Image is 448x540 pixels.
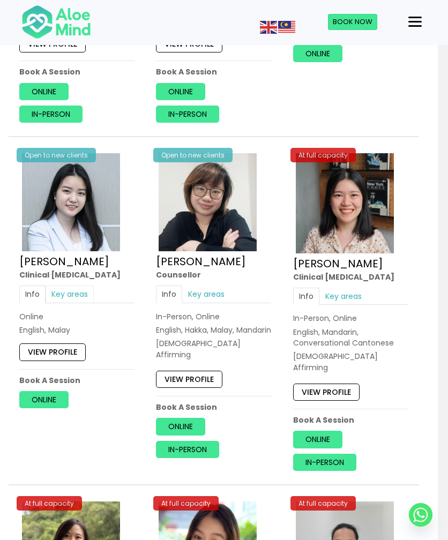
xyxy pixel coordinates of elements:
[156,338,271,360] div: [DEMOGRAPHIC_DATA] Affirming
[293,44,342,62] a: Online
[156,311,271,321] div: In-Person, Online
[17,496,82,511] div: At full capacity
[159,153,257,251] img: Yvonne crop Aloe Mind
[19,391,69,408] a: Online
[153,496,219,511] div: At full capacity
[278,21,295,34] img: ms
[19,82,69,100] a: Online
[156,35,222,52] a: View profile
[293,288,319,305] a: Info
[328,14,377,30] a: Book Now
[156,66,271,77] p: Book A Session
[19,106,83,123] a: In-person
[156,371,222,388] a: View profile
[22,153,120,251] img: Yen Li Clinical Psychologist
[19,66,135,77] p: Book A Session
[319,288,368,305] a: Key areas
[293,454,356,471] a: In-person
[290,148,356,162] div: At full capacity
[293,313,408,324] div: In-Person, Online
[19,343,86,361] a: View profile
[46,286,94,303] a: Key areas
[156,106,219,123] a: In-person
[153,148,233,162] div: Open to new clients
[290,496,356,511] div: At full capacity
[333,17,372,27] span: Book Now
[156,441,219,458] a: In-person
[260,21,277,34] img: en
[19,286,46,303] a: Info
[21,4,91,40] img: Aloe mind Logo
[156,286,182,303] a: Info
[293,272,408,282] div: Clinical [MEDICAL_DATA]
[19,35,86,52] a: View profile
[17,148,96,162] div: Open to new clients
[182,286,230,303] a: Key areas
[409,503,432,527] a: Whatsapp
[293,256,383,271] a: [PERSON_NAME]
[156,254,246,269] a: [PERSON_NAME]
[19,269,135,280] div: Clinical [MEDICAL_DATA]
[156,325,271,335] p: English, Hakka, Malay, Mandarin
[293,384,360,401] a: View profile
[293,351,408,373] div: [DEMOGRAPHIC_DATA] Affirming
[156,402,271,412] p: Book A Session
[293,415,408,425] p: Book A Session
[296,153,394,253] img: Chen-Wen-profile-photo
[156,82,205,100] a: Online
[156,418,205,435] a: Online
[19,254,109,269] a: [PERSON_NAME]
[19,374,135,385] p: Book A Session
[19,311,135,321] div: Online
[293,326,408,348] p: English, Mandarin, Conversational Cantonese
[278,21,296,32] a: Malay
[19,325,135,335] p: English, Malay
[260,21,278,32] a: English
[156,269,271,280] div: Counsellor
[293,431,342,448] a: Online
[404,13,426,31] button: Menu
